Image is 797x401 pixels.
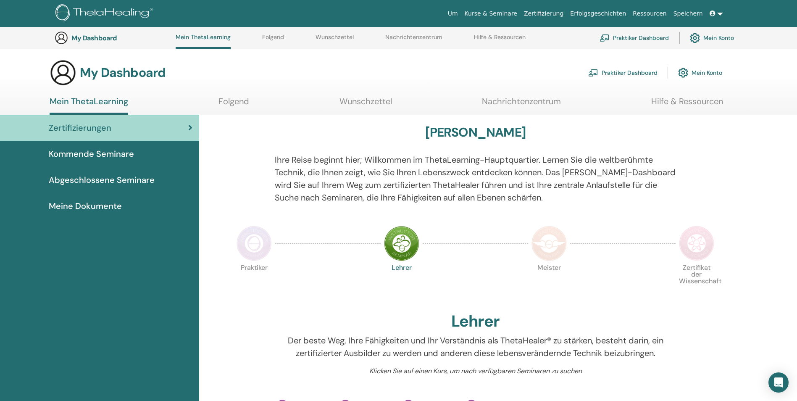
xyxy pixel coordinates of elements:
h3: My Dashboard [71,34,155,42]
img: generic-user-icon.jpg [55,31,68,45]
a: Mein Konto [690,29,734,47]
a: Mein Konto [678,63,722,82]
a: Mein ThetaLearning [176,34,231,49]
a: Hilfe & Ressourcen [651,96,723,113]
a: Folgend [218,96,249,113]
a: Mein ThetaLearning [50,96,128,115]
a: Nachrichtenzentrum [482,96,561,113]
p: Der beste Weg, Ihre Fähigkeiten und Ihr Verständnis als ThetaHealer® zu stärken, besteht darin, e... [275,334,676,359]
img: chalkboard-teacher.svg [600,34,610,42]
span: Zertifizierungen [49,121,111,134]
a: Wunschzettel [339,96,392,113]
a: Erfolgsgeschichten [567,6,629,21]
p: Lehrer [384,264,419,300]
a: Nachrichtenzentrum [385,34,442,47]
span: Kommende Seminare [49,148,134,160]
a: Praktiker Dashboard [588,63,658,82]
a: Praktiker Dashboard [600,29,669,47]
a: Zertifizierung [521,6,567,21]
div: Open Intercom Messenger [768,372,789,393]
img: cog.svg [690,31,700,45]
a: Folgend [262,34,284,47]
h3: [PERSON_NAME] [425,125,526,140]
a: Kurse & Seminare [461,6,521,21]
img: Practitioner [237,226,272,261]
p: Praktiker [237,264,272,300]
p: Zertifikat der Wissenschaft [679,264,714,300]
img: logo.png [55,4,156,23]
h2: Lehrer [451,312,500,331]
h3: My Dashboard [80,65,166,80]
a: Speichern [670,6,706,21]
img: cog.svg [678,66,688,80]
span: Meine Dokumente [49,200,122,212]
p: Ihre Reise beginnt hier; Willkommen im ThetaLearning-Hauptquartier. Lernen Sie die weltberühmte T... [275,153,676,204]
img: generic-user-icon.jpg [50,59,76,86]
p: Meister [531,264,567,300]
span: Abgeschlossene Seminare [49,174,155,186]
p: Klicken Sie auf einen Kurs, um nach verfügbaren Seminaren zu suchen [275,366,676,376]
a: Hilfe & Ressourcen [474,34,526,47]
img: Certificate of Science [679,226,714,261]
img: chalkboard-teacher.svg [588,69,598,77]
img: Master [531,226,567,261]
a: Ressourcen [629,6,670,21]
img: Instructor [384,226,419,261]
a: Um [445,6,461,21]
a: Wunschzettel [316,34,354,47]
